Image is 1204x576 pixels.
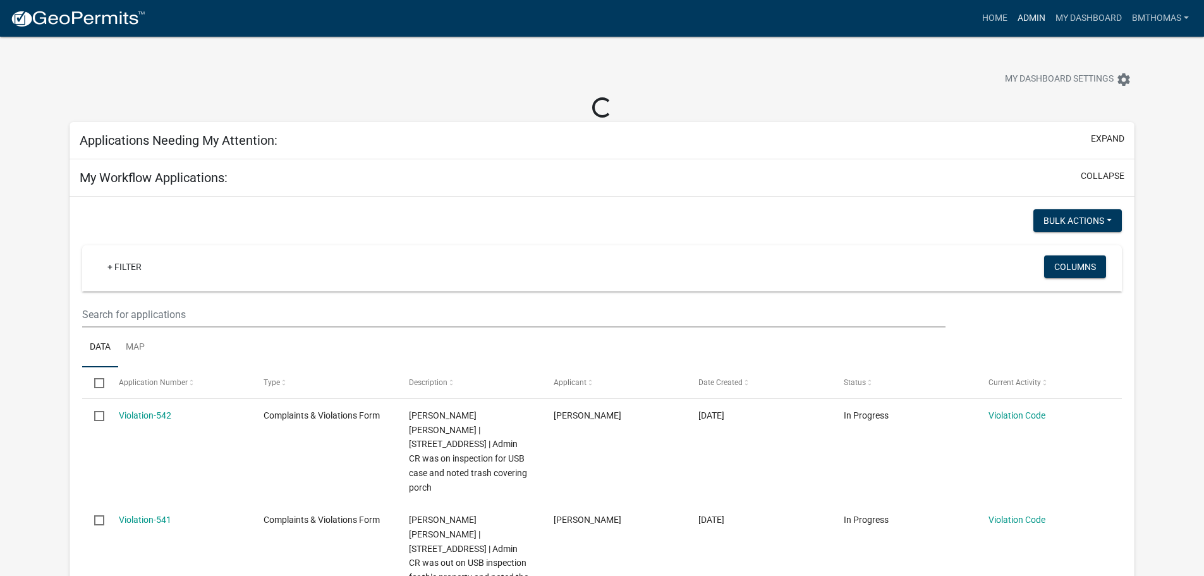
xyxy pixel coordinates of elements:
[1005,72,1114,87] span: My Dashboard Settings
[97,255,152,278] a: + Filter
[554,378,587,387] span: Applicant
[80,170,228,185] h5: My Workflow Applications:
[409,378,447,387] span: Description
[107,367,252,398] datatable-header-cell: Application Number
[542,367,686,398] datatable-header-cell: Applicant
[118,328,152,368] a: Map
[988,515,1045,525] a: Violation Code
[995,67,1141,92] button: My Dashboard Settingssettings
[554,515,621,525] span: Brooklyn Thomas
[82,367,106,398] datatable-header-cell: Select
[844,515,889,525] span: In Progress
[832,367,976,398] datatable-header-cell: Status
[119,515,171,525] a: Violation-541
[119,378,188,387] span: Application Number
[264,515,380,525] span: Complaints & Violations Form
[396,367,541,398] datatable-header-cell: Description
[844,410,889,420] span: In Progress
[1050,6,1127,30] a: My Dashboard
[988,378,1041,387] span: Current Activity
[82,328,118,368] a: Data
[698,515,724,525] span: 08/07/2025
[1127,6,1194,30] a: bmthomas
[686,367,831,398] datatable-header-cell: Date Created
[1116,72,1131,87] i: settings
[1081,169,1124,183] button: collapse
[264,378,280,387] span: Type
[80,133,277,148] h5: Applications Needing My Attention:
[976,367,1121,398] datatable-header-cell: Current Activity
[82,302,945,328] input: Search for applications
[844,378,866,387] span: Status
[1091,132,1124,145] button: expand
[554,410,621,420] span: Brooklyn Thomas
[977,6,1012,30] a: Home
[698,378,743,387] span: Date Created
[1044,255,1106,278] button: Columns
[1012,6,1050,30] a: Admin
[119,410,171,420] a: Violation-542
[409,410,527,493] span: Laney, Lisa Jo | 1809 W BLAKE ST | Admin CR was on inspection for USB case and noted trash coveri...
[988,410,1045,420] a: Violation Code
[1033,209,1122,232] button: Bulk Actions
[252,367,396,398] datatable-header-cell: Type
[264,410,380,420] span: Complaints & Violations Form
[698,410,724,420] span: 08/07/2025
